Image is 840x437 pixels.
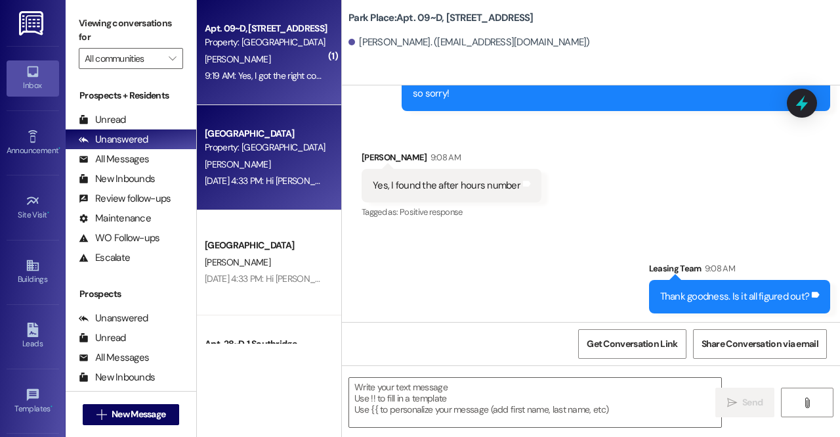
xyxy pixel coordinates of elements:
span: • [51,402,52,411]
a: Templates • [7,384,59,419]
div: New Inbounds [79,371,155,384]
input: All communities [85,48,162,69]
span: Positive response [400,206,463,218]
div: Maintenance [79,212,151,225]
button: Get Conversation Link [578,329,686,359]
div: Prospects + Residents [66,89,196,103]
div: Review follow-ups [79,192,171,206]
i:  [802,398,812,408]
div: All Messages [79,351,149,365]
div: 9:08 AM [702,262,735,275]
span: [PERSON_NAME] [205,256,270,268]
span: Get Conversation Link [587,337,677,351]
span: • [58,144,60,153]
div: 9:08 AM [427,150,461,164]
div: Prospects [66,287,196,301]
div: Escalate [79,251,130,265]
div: Yes, I found the after hours number [373,179,520,193]
div: New Inbounds [79,172,155,186]
span: Share Conversation via email [702,337,818,351]
div: [GEOGRAPHIC_DATA] [205,127,326,141]
div: Unanswered [79,133,148,147]
span: [PERSON_NAME] [205,53,270,65]
div: Unread [79,331,126,345]
div: Tagged as: [362,202,541,221]
div: [GEOGRAPHIC_DATA] [205,239,326,252]
div: Unanswered [79,311,148,325]
a: Buildings [7,254,59,290]
i:  [96,409,106,420]
span: Send [742,396,763,409]
span: New Message [112,407,165,421]
div: Property: [GEOGRAPHIC_DATA] [205,35,326,49]
i:  [169,53,176,64]
div: Unread [79,113,126,127]
div: Apt. 28~D, 1 Southridge [205,337,326,351]
div: Thank goodness. Is it all figured out? [660,290,810,304]
a: Inbox [7,60,59,96]
label: Viewing conversations for [79,13,183,48]
div: WO Follow-ups [79,231,159,245]
a: Site Visit • [7,190,59,225]
span: [PERSON_NAME] [205,158,270,170]
div: [PERSON_NAME] [362,150,541,169]
i:  [727,398,737,408]
b: Park Place: Apt. 09~D, [STREET_ADDRESS] [348,11,534,25]
button: Share Conversation via email [693,329,827,359]
div: All Messages [79,152,149,166]
span: • [47,208,49,218]
div: Property: [GEOGRAPHIC_DATA] [205,141,326,154]
div: Leasing Team [649,262,831,280]
button: Send [715,388,774,417]
div: [PERSON_NAME]! Did you end up getting in? We closed the office right before you texted, I'm so so... [413,73,809,101]
a: Leads [7,319,59,354]
img: ResiDesk Logo [19,11,46,35]
button: New Message [83,404,180,425]
div: [PERSON_NAME]. ([EMAIL_ADDRESS][DOMAIN_NAME]) [348,35,590,49]
div: 9:19 AM: Yes, I got the right code from Jonesy [205,70,376,81]
div: Apt. 09~D, [STREET_ADDRESS] [205,22,326,35]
